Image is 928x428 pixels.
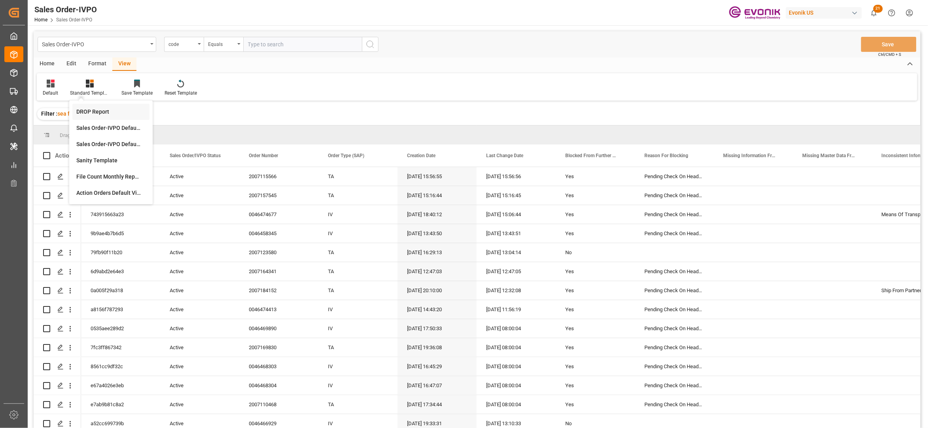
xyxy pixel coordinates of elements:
input: Type to search [243,37,362,52]
div: Press SPACE to select this row. [34,376,81,395]
div: 2007184152 [239,281,318,300]
div: Pending Check On Header Level, Special Transport Requirements Unchecked [635,395,714,414]
button: show 21 new notifications [865,4,883,22]
span: Creation Date [407,153,436,158]
div: Standard Templates [70,89,110,97]
div: 2007110468 [239,395,318,414]
div: Pending Check On Header Level, Special Transport Requirements Unchecked, Inconsistent Information... [635,205,714,224]
div: Press SPACE to select this row. [34,319,81,338]
span: 21 [873,5,883,13]
div: 0a005f29a318 [81,281,160,300]
div: [DATE] 20:10:00 [398,281,477,300]
span: Filter : [41,110,57,117]
span: Last Change Date [486,153,523,158]
div: Pending Check On Header Level, Special Transport Requirements Unchecked [635,186,714,205]
div: Pending Check On Header Level, Special Transport Requirements Unchecked [635,300,714,319]
span: Missing Information From Header [723,153,776,158]
div: Yes [565,282,625,300]
div: Reset Template [165,89,197,97]
div: [DATE] 16:29:13 [398,243,477,262]
div: Press SPACE to select this row. [34,357,81,376]
div: [DATE] 08:00:04 [477,376,556,395]
span: Order Number [249,153,278,158]
div: a8156f787293 [81,300,160,319]
div: 0046474677 [239,205,318,224]
div: 7fc3ff867342 [81,338,160,357]
span: sea freight Pending Orders [57,110,125,117]
div: File Count Monthly Report [76,173,146,181]
div: 0046468304 [239,376,318,395]
div: Active [170,243,230,262]
div: Sanity Template [76,156,146,165]
div: Home [34,57,61,71]
div: [DATE] 15:56:55 [398,167,477,186]
div: TA [318,243,398,262]
div: [DATE] 08:00:04 [477,338,556,357]
div: Yes [565,358,625,376]
div: Press SPACE to select this row. [34,281,81,300]
div: Active [170,167,230,186]
div: Yes [565,320,625,338]
div: 6d9abd2e64e3 [81,262,160,281]
button: search button [362,37,379,52]
div: Pending Check On Header Level, Special Transport Requirements Unchecked [635,167,714,186]
div: [DATE] 17:50:33 [398,319,477,338]
div: Press SPACE to select this row. [34,205,81,224]
div: [DATE] 12:32:08 [477,281,556,300]
div: Pending Check On Header Level, Special Transport Requirements Unchecked [635,376,714,395]
div: Pending Check On Header Level, Special Transport Requirements Unchecked [635,357,714,376]
div: TA [318,167,398,186]
div: Active [170,205,230,224]
a: Home [34,17,47,23]
div: Yes [565,186,625,205]
button: Save [861,37,917,52]
div: [DATE] 08:00:04 [477,395,556,414]
div: IV [318,376,398,395]
button: open menu [38,37,156,52]
div: Sales Order-IVPO [42,39,148,49]
div: [DATE] 15:56:56 [477,167,556,186]
div: [DATE] 16:47:07 [398,376,477,395]
div: Equals [208,39,235,48]
div: Yes [565,205,625,224]
div: Yes [565,301,625,319]
div: 79fb90f11b20 [81,243,160,262]
div: Active [170,396,230,414]
div: Yes [565,339,625,357]
button: Help Center [883,4,901,22]
div: Active [170,263,230,281]
div: Sales Order-IVPO Default [PERSON_NAME] [76,140,146,148]
div: Sales Order-IVPO [34,4,97,15]
div: View [112,57,136,71]
button: open menu [164,37,204,52]
div: code [169,39,195,48]
div: Press SPACE to select this row. [34,243,81,262]
div: Press SPACE to select this row. [34,167,81,186]
div: Active [170,224,230,243]
div: 0535aee289d2 [81,319,160,338]
div: Active [170,358,230,376]
div: [DATE] 12:47:03 [398,262,477,281]
div: [DATE] 14:43:20 [398,300,477,319]
div: Press SPACE to select this row. [34,395,81,414]
div: 743915663a23 [81,205,160,224]
div: e67a4026e3eb [81,376,160,395]
div: Pending Check On Header Level, Special Transport Requirements Unchecked, Inconsistent Information... [635,281,714,300]
div: Active [170,301,230,319]
div: Action [55,152,72,159]
div: [DATE] 18:40:12 [398,205,477,224]
div: IV [318,205,398,224]
div: Yes [565,263,625,281]
div: 8561cc9df32c [81,357,160,376]
button: Evonik US [786,5,865,20]
span: Ctrl/CMD + S [879,51,901,57]
div: Action Orders Default View [76,189,146,197]
span: Reason For Blocking [644,153,688,158]
span: Order Type (SAP) [328,153,364,158]
div: IV [318,300,398,319]
button: open menu [204,37,243,52]
div: Press SPACE to select this row. [34,186,81,205]
div: Default [43,89,58,97]
div: IV [318,224,398,243]
div: TA [318,338,398,357]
